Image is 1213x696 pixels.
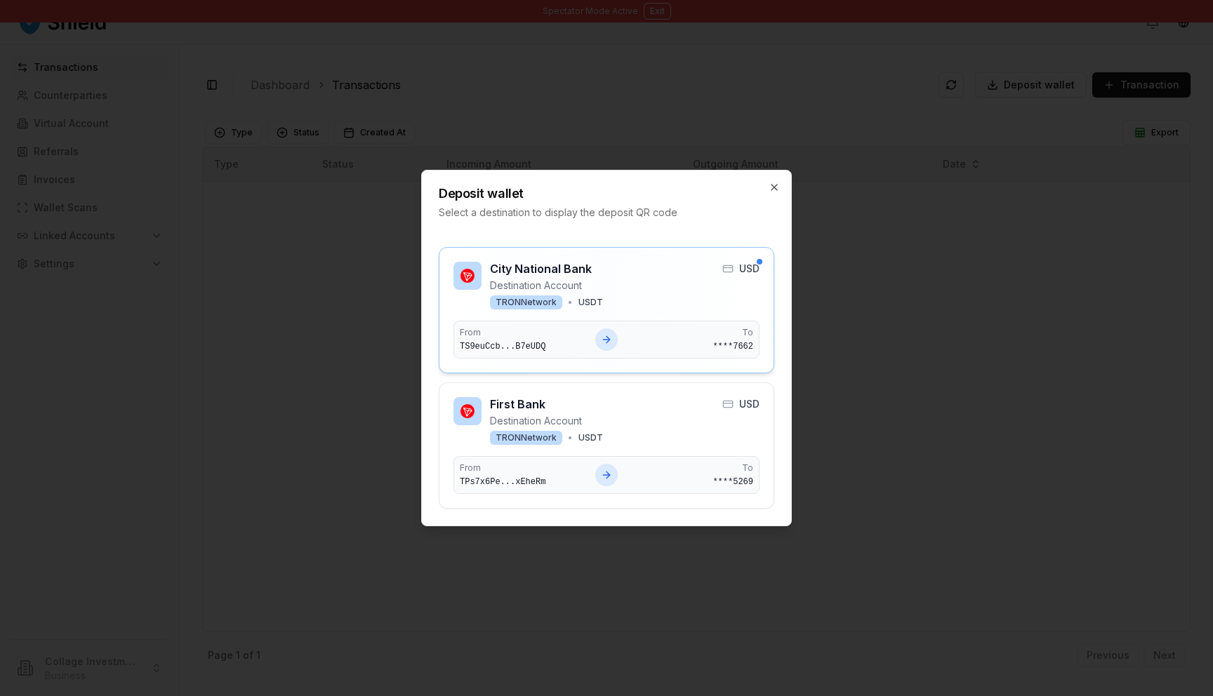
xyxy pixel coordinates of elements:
span: To [742,462,753,474]
span: • [568,297,573,308]
span: USD [739,397,760,411]
h3: City National Bank [490,262,603,276]
span: TS9euCcb...B7eUDQ [460,341,584,352]
span: To [742,327,753,338]
span: TRON Network [496,297,557,308]
img: tron [460,269,475,283]
span: From [460,327,584,338]
span: TPs7x6Pe...xEheRm [460,476,584,488]
span: TRON Network [496,432,557,443]
span: USDT [578,297,603,308]
h2: Deposit wallet [439,187,746,200]
img: tron [460,404,475,418]
h3: First Bank [490,397,603,411]
p: Destination Account [490,279,603,293]
span: USDT [578,432,603,443]
span: • [568,432,573,443]
p: Destination Account [490,414,603,428]
p: Select a destination to display the deposit QR code [439,206,746,220]
span: USD [739,262,760,276]
span: From [460,462,584,474]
